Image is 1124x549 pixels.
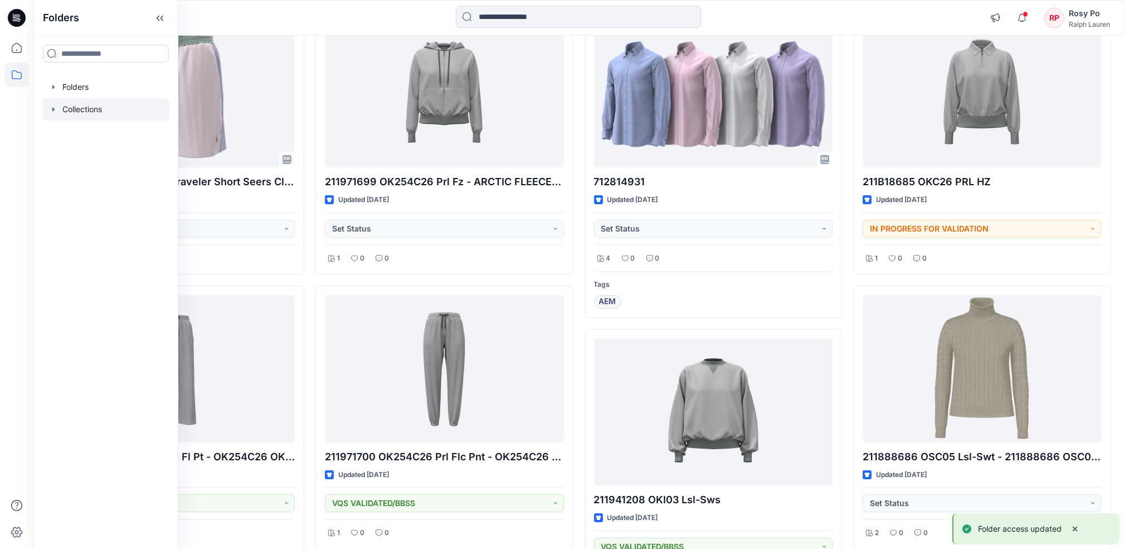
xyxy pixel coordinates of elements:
a: 712814931 [594,21,833,167]
p: 0 [922,253,927,264]
p: Updated [DATE] [338,194,389,206]
a: 211941208 OKI03 Lsl-Sws [594,339,833,485]
p: Updated [DATE] [607,194,658,206]
p: 0 [385,253,389,264]
div: Notifications-bottom-right [948,509,1124,549]
p: 0 [631,253,635,264]
p: 1 [875,253,878,264]
p: 4 [606,253,611,264]
p: 0 [898,253,902,264]
p: Updated [DATE] [607,512,658,524]
p: 211B18685 OKC26 PRL HZ [863,174,1101,190]
p: Updated [DATE] [876,469,927,481]
p: 0 [360,527,364,539]
p: Folder access updated [978,522,1062,536]
p: 0 [899,527,903,539]
p: Updated [DATE] [338,469,389,481]
div: Rosy Po [1069,7,1110,20]
p: 1 [337,527,340,539]
p: 2 [875,527,879,539]
p: 0 [385,527,389,539]
p: 0 [923,527,928,539]
a: 211971700 OK254C26 Prl Flc Pnt - OK254C26 ARCTIC FLEECE-PRL FLC PNTANKLE-ATHLETIC [325,295,563,442]
p: 0 [655,253,660,264]
p: Tags [594,279,833,291]
p: 211941208 OKI03 Lsl-Sws [594,492,833,508]
div: Ralph Lauren [1069,20,1110,28]
p: 211888686 OSC05 Lsl-Swt - 211888686 OSC05 LS CBL TN Lsl-Swt [863,449,1101,465]
p: 211971700 OK254C26 Prl Flc Pnt - OK254C26 ARCTIC FLEECE-PRL FLC PNTANKLE-ATHLETIC [325,449,563,465]
p: Updated [DATE] [876,194,927,206]
p: 712814931 [594,174,833,190]
a: 211888686 OSC05 Lsl-Swt - 211888686 OSC05 LS CBL TN Lsl-Swt [863,295,1101,442]
span: AEM [599,295,616,309]
div: RP [1044,8,1064,28]
a: 211971699 OK254C26 Prl Fz - ARCTIC FLEECE-PRL FZ-LONG SLEEVE-SWEATSHIRT [325,21,563,167]
p: 1 [337,253,340,264]
a: 211B18685 OKC26 PRL HZ [863,21,1101,167]
p: 211971699 OK254C26 Prl Fz - ARCTIC FLEECE-PRL FZ-LONG SLEEVE-SWEATSHIRT [325,174,563,190]
p: 0 [360,253,364,264]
